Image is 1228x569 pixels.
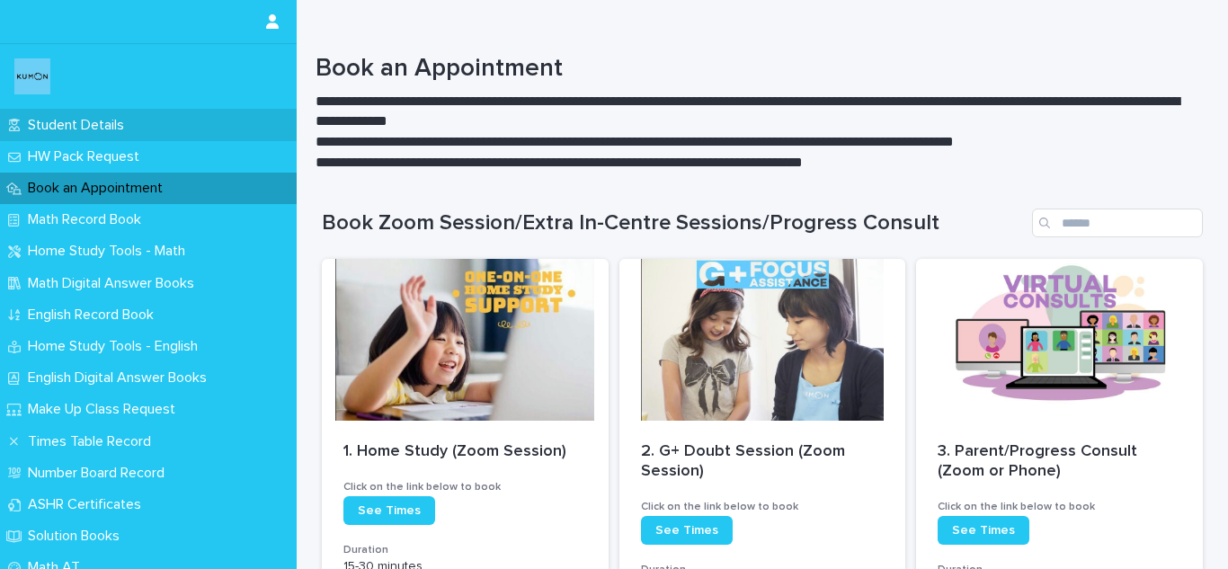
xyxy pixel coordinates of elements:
[938,442,1181,481] p: 3. Parent/Progress Consult (Zoom or Phone)
[1032,209,1203,237] input: Search
[655,524,718,537] span: See Times
[21,275,209,292] p: Math Digital Answer Books
[343,496,435,525] a: See Times
[343,543,587,557] h3: Duration
[21,433,165,450] p: Times Table Record
[358,504,421,517] span: See Times
[21,211,156,228] p: Math Record Book
[641,500,885,514] h3: Click on the link below to book
[21,465,179,482] p: Number Board Record
[21,148,154,165] p: HW Pack Request
[21,496,156,513] p: ASHR Certificates
[21,307,168,324] p: English Record Book
[343,480,587,494] h3: Click on the link below to book
[21,528,134,545] p: Solution Books
[316,54,1197,84] h1: Book an Appointment
[322,210,1025,236] h1: Book Zoom Session/Extra In-Centre Sessions/Progress Consult
[21,180,177,197] p: Book an Appointment
[938,516,1029,545] a: See Times
[343,442,587,462] p: 1. Home Study (Zoom Session)
[952,524,1015,537] span: See Times
[21,117,138,134] p: Student Details
[938,500,1181,514] h3: Click on the link below to book
[21,338,212,355] p: Home Study Tools - English
[641,516,733,545] a: See Times
[21,401,190,418] p: Make Up Class Request
[641,442,885,481] p: 2. G+ Doubt Session (Zoom Session)
[14,58,50,94] img: o6XkwfS7S2qhyeB9lxyF
[21,369,221,387] p: English Digital Answer Books
[21,243,200,260] p: Home Study Tools - Math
